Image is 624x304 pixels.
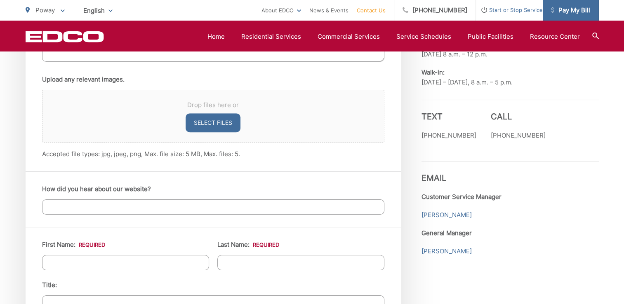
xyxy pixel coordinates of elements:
[491,131,546,140] p: [PHONE_NUMBER]
[421,68,599,87] p: [DATE] – [DATE], 8 a.m. – 5 p.m.
[421,68,445,76] b: Walk-in:
[491,112,546,122] h3: Call
[77,3,119,18] span: English
[421,246,472,256] a: [PERSON_NAME]
[42,76,125,83] label: Upload any relevant images.
[217,241,279,248] label: Last Name:
[468,32,513,42] a: Public Facilities
[261,5,301,15] a: About EDCO
[551,5,590,15] span: Pay My Bill
[26,31,104,42] a: EDCD logo. Return to the homepage.
[421,229,472,237] strong: General Manager
[421,161,599,183] h3: Email
[421,131,476,140] p: [PHONE_NUMBER]
[186,113,240,132] button: select files, upload any relevant images.
[52,100,374,110] span: Drop files here or
[530,32,580,42] a: Resource Center
[421,112,476,122] h3: Text
[421,193,502,201] strong: Customer Service Manager
[42,150,240,158] span: Accepted file types: jpg, jpeg, png, Max. file size: 5 MB, Max. files: 5.
[42,185,151,193] label: How did you hear about our website?
[421,210,472,220] a: [PERSON_NAME]
[309,5,348,15] a: News & Events
[318,32,380,42] a: Commercial Services
[357,5,386,15] a: Contact Us
[35,6,55,14] span: Poway
[241,32,301,42] a: Residential Services
[207,32,225,42] a: Home
[42,281,57,289] label: Title:
[42,241,105,248] label: First Name:
[396,32,451,42] a: Service Schedules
